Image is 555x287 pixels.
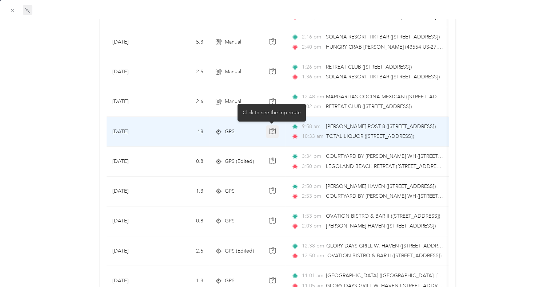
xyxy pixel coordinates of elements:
span: Manual [225,68,241,76]
td: [DATE] [107,147,161,176]
span: 9:58 am [302,123,323,131]
span: HUNGRY CRAB [PERSON_NAME] (43554 US-27, [GEOGRAPHIC_DATA], [GEOGRAPHIC_DATA]) [326,44,548,50]
span: COURTYARD BY [PERSON_NAME] WH ([STREET_ADDRESS]) [326,153,467,159]
div: Click to see the trip route [237,104,306,122]
span: TOTAL LIQUOR ([STREET_ADDRESS]) [326,133,414,139]
span: [GEOGRAPHIC_DATA] ([GEOGRAPHIC_DATA], [GEOGRAPHIC_DATA], [GEOGRAPHIC_DATA]) [326,272,546,279]
span: 1:36 pm [302,73,323,81]
td: 2.6 [161,236,209,266]
td: 1.3 [161,177,209,206]
span: COURTYARD BY [PERSON_NAME] WH ([STREET_ADDRESS]) [326,193,467,199]
span: SOLANA RESORT TIKI BAR ([STREET_ADDRESS]) [326,74,440,80]
span: GPS [225,217,235,225]
span: 1:26 pm [302,63,323,71]
td: [DATE] [107,117,161,147]
span: 12:48 pm [302,93,323,101]
span: OVATION BISTRO & BAR II ([STREET_ADDRESS]) [326,213,440,219]
span: 11:01 am [302,272,323,280]
span: 10:33 am [302,132,323,140]
span: [PERSON_NAME] POST 8 ([STREET_ADDRESS]) [326,123,436,130]
td: 18 [161,117,209,147]
span: [PERSON_NAME] HAVEN ([STREET_ADDRESS]) [326,183,436,189]
td: 0.8 [161,147,209,176]
td: 5.3 [161,27,209,57]
span: GPS (Edited) [225,157,254,165]
span: 2:40 pm [302,43,323,51]
span: RETREAT CLUB ([STREET_ADDRESS]) [326,64,412,70]
span: LEGOLAND BEACH RETREAT ([STREET_ADDRESS]) [326,163,445,169]
span: 12:50 pm [302,252,324,260]
iframe: Everlance-gr Chat Button Frame [514,246,555,287]
span: SOLANA RESORT TIKI BAR ([STREET_ADDRESS]) [326,34,440,40]
span: 3:34 pm [302,152,323,160]
span: [PERSON_NAME] HAVEN ([STREET_ADDRESS]) [326,223,436,229]
span: Manual [225,98,241,106]
span: GPS (Edited) [225,247,254,255]
td: [DATE] [107,87,161,117]
span: 2:53 pm [302,192,323,200]
td: 0.8 [161,206,209,236]
span: Manual [225,38,241,46]
span: GLORY DAYS GRILL W. HAVEN ([STREET_ADDRESS]) [326,243,450,249]
td: [DATE] [107,177,161,206]
span: 2:50 pm [302,183,323,190]
span: GPS [225,277,235,285]
td: [DATE] [107,57,161,87]
span: 1:02 pm [302,103,323,111]
span: 3:50 pm [302,163,323,171]
td: [DATE] [107,206,161,236]
span: GPS [225,128,235,136]
span: 2:03 pm [302,222,323,230]
span: 2:16 pm [302,33,323,41]
td: 2.5 [161,57,209,87]
span: RETREAT CLUB ([STREET_ADDRESS]) [326,103,412,110]
td: 2.6 [161,87,209,117]
span: 12:38 pm [302,242,323,250]
td: [DATE] [107,27,161,57]
span: OVATION BISTRO & BAR II ([STREET_ADDRESS]) [327,253,441,259]
span: 1:53 pm [302,212,323,220]
span: MARGARITAS COCINA MEXICAN ([STREET_ADDRESS]) [326,94,455,100]
span: GPS [225,187,235,195]
td: [DATE] [107,236,161,266]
